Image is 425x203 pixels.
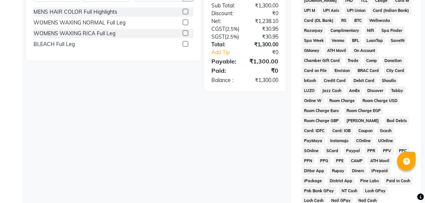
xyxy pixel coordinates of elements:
[354,137,373,145] span: COnline
[356,127,375,135] span: Coupon
[302,177,325,185] span: iPackage
[245,41,284,49] div: ₹1,300.00
[365,26,377,35] span: Nift
[358,177,381,185] span: Pine Labs
[350,167,367,175] span: Diners
[244,57,284,66] div: ₹1,300.00
[325,46,349,55] span: ATH Movil
[206,17,245,25] div: Net:
[371,6,412,15] span: Card (Indian Bank)
[302,187,336,195] span: Pnb Bank GPay
[302,6,318,15] span: UPI M
[384,66,407,75] span: City Card
[252,49,284,56] div: ₹0
[389,86,406,95] span: Tabby
[351,76,377,85] span: Debit Card
[352,16,364,25] span: BTC
[245,10,284,17] div: ₹0
[344,147,362,155] span: Paypal
[320,86,344,95] span: Jazz Cash
[364,36,386,45] span: LoanTap
[378,127,394,135] span: Gcash
[368,157,392,165] span: ATH Movil
[302,76,319,85] span: bKash
[345,6,368,15] span: UPI Union
[365,86,386,95] span: Discover
[381,147,394,155] span: PPV
[332,66,352,75] span: Envision
[206,49,251,56] a: Add Tip
[324,147,341,155] span: SCard
[206,33,245,41] div: ( )
[245,2,284,10] div: ₹1,300.00
[318,157,331,165] span: PPG
[328,137,351,145] span: Instamojo
[245,33,284,41] div: ₹30.95
[344,117,381,125] span: [PERSON_NAME]
[384,177,413,185] span: Paid in Cash
[330,127,353,135] span: Card: IOB
[321,6,342,15] span: UPI Axis
[206,66,245,75] div: Paid:
[302,117,341,125] span: Room Charge GBP
[352,46,378,55] span: On Account
[206,10,245,17] div: Discount:
[245,17,284,25] div: ₹1,238.10
[302,26,325,35] span: Razorpay
[322,76,348,85] span: Credit Card
[355,66,381,75] span: BRAC Card
[364,56,380,65] span: Comp
[302,157,315,165] span: PPN
[226,34,237,40] span: 2.5%
[245,66,284,75] div: ₹0
[350,36,362,45] span: BFL
[389,36,407,45] span: SaveIN
[211,33,225,40] span: SGST
[245,25,284,33] div: ₹30.95
[345,56,361,65] span: Trade
[227,26,238,32] span: 2.5%
[384,117,409,125] span: Bad Debts
[367,16,393,25] span: Wellnessta
[206,25,245,33] div: ( )
[302,96,324,105] span: Online W
[245,76,284,84] div: ₹1,300.00
[33,8,117,16] div: MENS HAIR COLOR Full Highlights
[334,157,346,165] span: PPE
[328,26,362,35] span: Complimentary
[302,36,326,45] span: Spa Week
[302,16,336,25] span: Card (DL Bank)
[206,2,245,10] div: Sub Total:
[211,26,225,32] span: CGST
[347,86,362,95] span: AmEx
[339,187,360,195] span: NT Cash
[206,41,245,49] div: Total:
[302,167,327,175] span: Dittor App
[330,167,347,175] span: Rupay
[327,177,355,185] span: District App
[363,187,388,195] span: Lash GPay
[206,57,244,66] div: Payable:
[302,56,342,65] span: Chamber Gift Card
[206,76,245,84] div: Balance :
[33,40,75,48] div: BLEACH Full Leg
[302,107,341,115] span: Room Charge Euro
[376,137,396,145] span: UOnline
[339,16,349,25] span: RS
[302,147,321,155] span: SOnline
[382,56,404,65] span: Donation
[379,26,405,35] span: Spa Finder
[329,36,347,45] span: Venmo
[360,96,400,105] span: Room Charge USD
[349,157,365,165] span: CAMP
[302,46,322,55] span: GMoney
[33,30,115,37] div: WOMENS WAXING RICA Full Leg
[327,96,357,105] span: Room Charge
[302,66,329,75] span: Card on File
[302,137,325,145] span: PayMaya
[33,19,125,27] div: WOMENS WAXING NORMAL Full Leg
[302,86,317,95] span: LUZO
[365,147,378,155] span: PPR
[369,167,390,175] span: iPrepaid
[344,107,383,115] span: Room Charge EGP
